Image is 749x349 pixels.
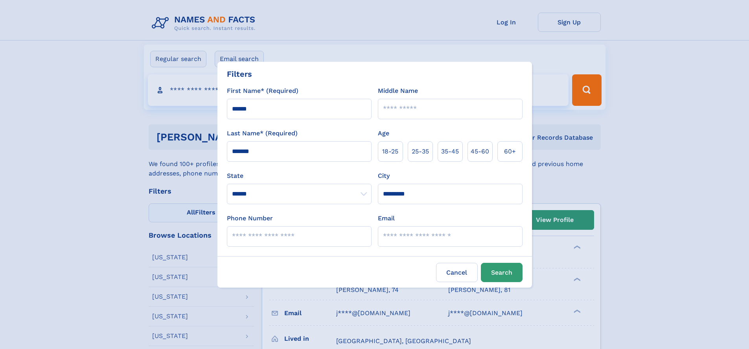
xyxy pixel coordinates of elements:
label: Middle Name [378,86,418,96]
label: Phone Number [227,214,273,223]
label: First Name* (Required) [227,86,298,96]
label: Cancel [436,263,478,282]
label: Email [378,214,395,223]
button: Search [481,263,523,282]
label: Last Name* (Required) [227,129,298,138]
label: City [378,171,390,181]
label: State [227,171,372,181]
label: Age [378,129,389,138]
span: 25‑35 [412,147,429,156]
span: 45‑60 [471,147,489,156]
span: 35‑45 [441,147,459,156]
span: 18‑25 [382,147,398,156]
div: Filters [227,68,252,80]
span: 60+ [504,147,516,156]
